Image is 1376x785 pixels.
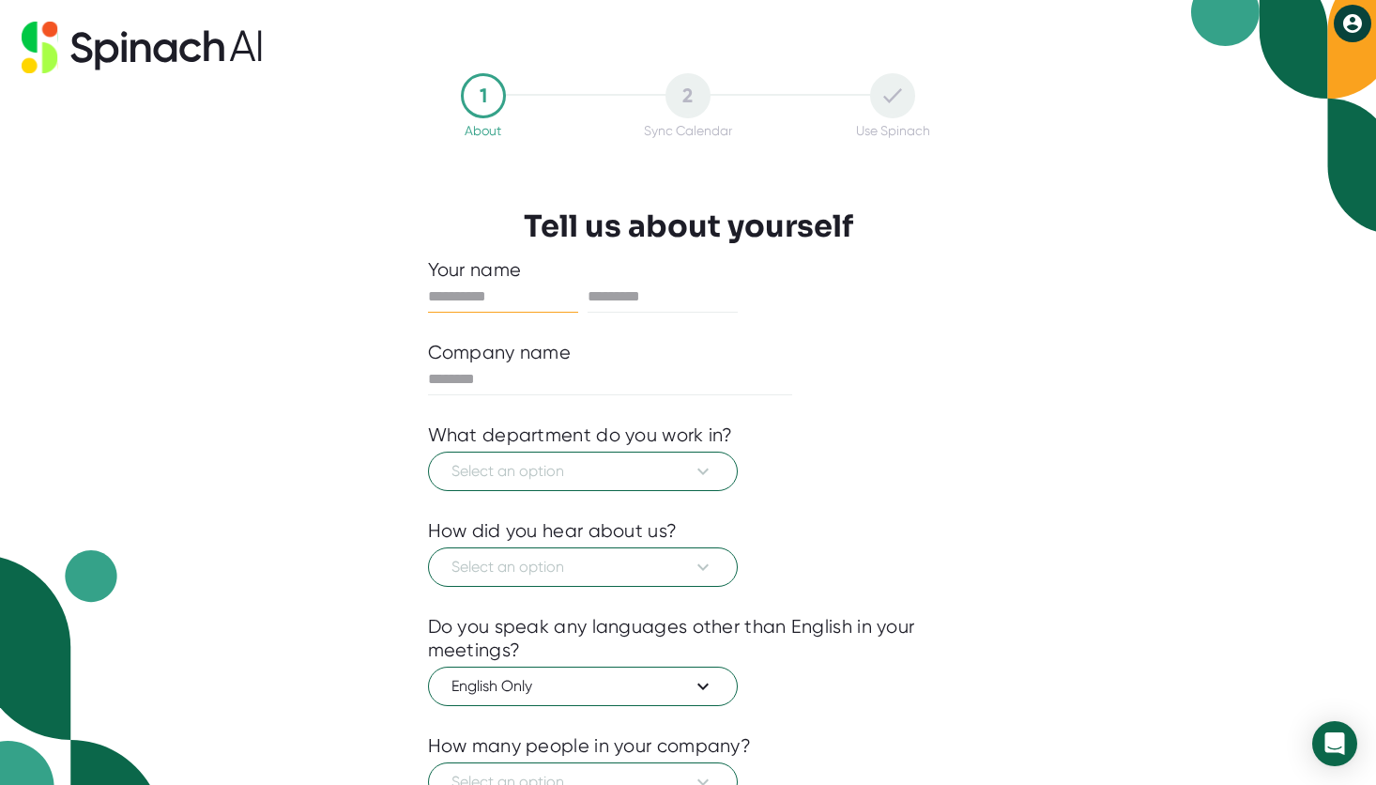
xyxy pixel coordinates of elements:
div: Your name [428,258,949,282]
div: Use Spinach [856,123,930,138]
div: About [465,123,501,138]
button: Select an option [428,452,738,491]
div: Do you speak any languages other than English in your meetings? [428,615,949,662]
div: How did you hear about us? [428,519,678,543]
span: Select an option [451,460,714,483]
div: What department do you work in? [428,423,733,447]
div: How many people in your company? [428,734,752,758]
div: Sync Calendar [644,123,732,138]
div: Company name [428,341,572,364]
div: 1 [461,73,506,118]
button: English Only [428,667,738,706]
span: Select an option [451,556,714,578]
h3: Tell us about yourself [524,208,853,244]
button: Select an option [428,547,738,587]
span: English Only [451,675,714,698]
div: 2 [665,73,711,118]
div: Open Intercom Messenger [1312,721,1357,766]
